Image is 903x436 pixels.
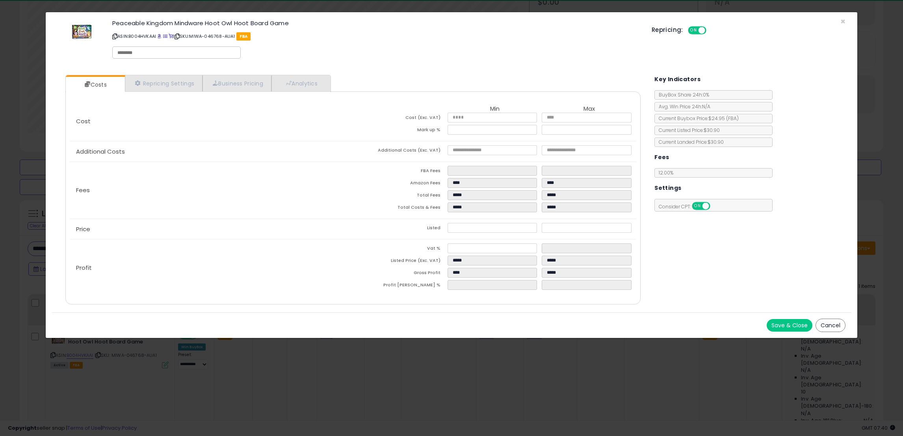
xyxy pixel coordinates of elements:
[655,203,721,210] span: Consider CPT:
[655,103,710,110] span: Avg. Win Price 24h: N/A
[709,203,722,210] span: OFF
[70,118,353,124] p: Cost
[353,280,448,292] td: Profit [PERSON_NAME] %
[353,190,448,202] td: Total Fees
[70,20,94,44] img: 51mwKA262iL._SL60_.jpg
[353,125,448,137] td: Mark up %
[708,115,739,122] span: $24.95
[70,187,353,193] p: Fees
[353,243,448,256] td: Vat %
[236,32,251,41] span: FBA
[353,202,448,215] td: Total Costs & Fees
[271,75,330,91] a: Analytics
[353,268,448,280] td: Gross Profit
[726,115,739,122] span: ( FBA )
[353,223,448,235] td: Listed
[655,91,709,98] span: BuyBox Share 24h: 0%
[655,139,724,145] span: Current Landed Price: $30.90
[659,169,673,176] span: 12.00 %
[70,226,353,232] p: Price
[353,113,448,125] td: Cost (Exc. VAT)
[203,75,271,91] a: Business Pricing
[125,75,203,91] a: Repricing Settings
[655,127,720,134] span: Current Listed Price: $30.90
[542,106,636,113] th: Max
[816,319,845,332] button: Cancel
[157,33,162,39] a: BuyBox page
[654,183,681,193] h5: Settings
[112,30,640,43] p: ASIN: B004HVKAAI | SKU: MIWA-046768-AUA1
[767,319,812,332] button: Save & Close
[66,77,124,93] a: Costs
[169,33,173,39] a: Your listing only
[70,148,353,155] p: Additional Costs
[689,27,699,34] span: ON
[840,16,845,27] span: ×
[353,166,448,178] td: FBA Fees
[163,33,167,39] a: All offer listings
[705,27,717,34] span: OFF
[353,178,448,190] td: Amazon Fees
[652,27,683,33] h5: Repricing:
[654,152,669,162] h5: Fees
[70,265,353,271] p: Profit
[448,106,542,113] th: Min
[112,20,640,26] h3: Peaceable Kingdom Mindware Hoot Owl Hoot Board Game
[353,256,448,268] td: Listed Price (Exc. VAT)
[654,74,700,84] h5: Key Indicators
[693,203,702,210] span: ON
[655,115,739,122] span: Current Buybox Price:
[353,145,448,158] td: Additional Costs (Exc. VAT)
